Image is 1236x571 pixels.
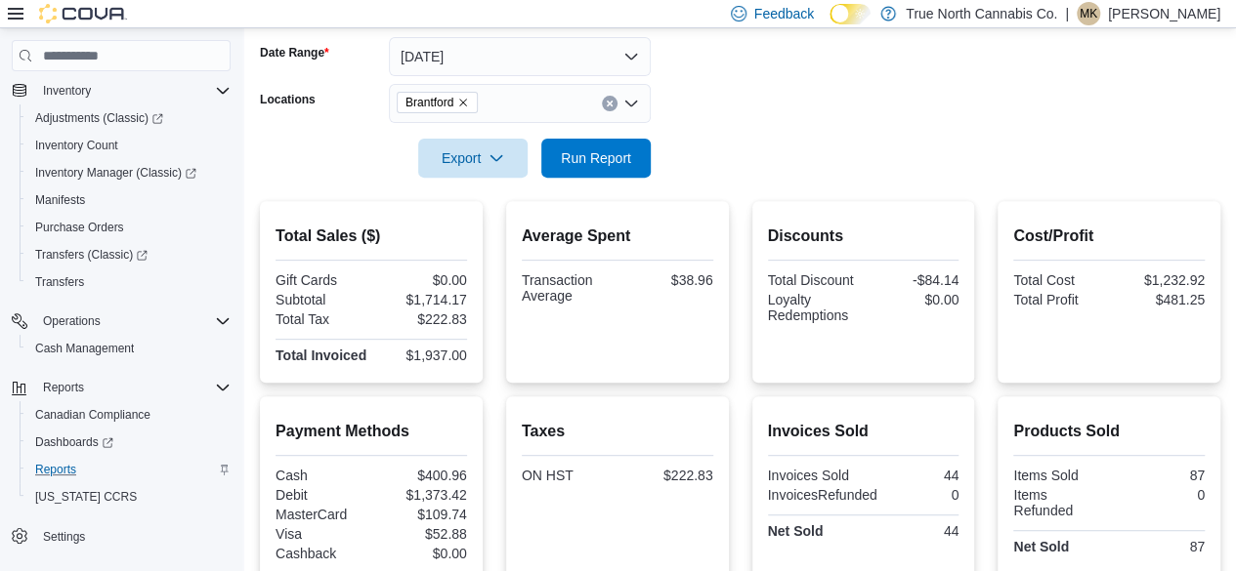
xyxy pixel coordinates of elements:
[35,462,76,477] span: Reports
[35,274,84,290] span: Transfers
[35,524,231,549] span: Settings
[35,309,108,333] button: Operations
[276,224,467,248] h2: Total Sales ($)
[1113,468,1205,483] div: 87
[522,420,713,443] h2: Taxes
[27,243,231,266] span: Transfers (Classic)
[768,523,824,539] strong: Net Sold
[276,347,366,363] strong: Total Invoiced
[35,220,124,235] span: Purchase Orders
[1113,487,1205,503] div: 0
[20,428,238,456] a: Dashboards
[35,110,163,126] span: Adjustments (Classic)
[27,188,93,212] a: Manifests
[43,83,91,99] span: Inventory
[20,268,238,296] button: Transfers
[1077,2,1100,25] div: Melanie Kowalski
[35,489,137,505] span: [US_STATE] CCRS
[623,96,639,111] button: Open list of options
[1113,292,1205,307] div: $481.25
[35,434,113,450] span: Dashboards
[754,4,814,23] span: Feedback
[602,96,618,111] button: Clear input
[1013,487,1105,518] div: Items Refunded
[375,526,467,542] div: $52.88
[276,420,467,443] h2: Payment Methods
[768,420,959,443] h2: Invoices Sold
[375,272,467,288] div: $0.00
[375,347,467,363] div: $1,937.00
[276,507,367,522] div: MasterCard
[20,456,238,483] button: Reports
[276,311,367,327] div: Total Tax
[276,272,367,288] div: Gift Cards
[35,138,118,153] span: Inventory Count
[260,45,329,61] label: Date Range
[768,487,877,503] div: InvoicesRefunded
[27,216,132,239] a: Purchase Orders
[27,243,155,266] a: Transfers (Classic)
[4,307,238,335] button: Operations
[20,104,238,132] a: Adjustments (Classic)
[27,161,204,184] a: Inventory Manager (Classic)
[27,106,231,130] span: Adjustments (Classic)
[276,292,367,307] div: Subtotal
[375,507,467,522] div: $109.74
[430,139,516,178] span: Export
[276,546,367,561] div: Cashback
[522,468,614,483] div: ON HST
[4,374,238,401] button: Reports
[768,224,959,248] h2: Discounts
[867,272,959,288] div: -$84.14
[27,485,145,509] a: [US_STATE] CCRS
[375,487,467,503] div: $1,373.42
[27,430,121,454] a: Dashboards
[27,403,231,427] span: Canadian Compliance
[457,97,469,108] button: Remove Brantford from selection in this group
[1013,539,1069,554] strong: Net Sold
[768,468,860,483] div: Invoices Sold
[276,487,367,503] div: Debit
[768,292,860,323] div: Loyalty Redemptions
[27,337,231,360] span: Cash Management
[1013,272,1105,288] div: Total Cost
[27,458,231,481] span: Reports
[1113,539,1205,554] div: 87
[375,311,467,327] div: $222.83
[621,468,713,483] div: $222.83
[43,380,84,395] span: Reports
[20,241,238,268] a: Transfers (Classic)
[27,188,231,212] span: Manifests
[20,186,238,214] button: Manifests
[35,79,231,102] span: Inventory
[27,458,84,481] a: Reports
[27,161,231,184] span: Inventory Manager (Classic)
[35,165,196,181] span: Inventory Manager (Classic)
[276,526,367,542] div: Visa
[867,468,959,483] div: 44
[27,337,142,360] a: Cash Management
[27,430,231,454] span: Dashboards
[418,139,528,178] button: Export
[276,468,367,483] div: Cash
[397,92,478,113] span: Brantford
[35,79,99,102] button: Inventory
[35,376,231,399] span: Reports
[375,546,467,561] div: $0.00
[389,37,651,76] button: [DATE]
[43,529,85,545] span: Settings
[522,224,713,248] h2: Average Spent
[20,214,238,241] button: Purchase Orders
[541,139,651,178] button: Run Report
[621,272,713,288] div: $38.96
[1080,2,1097,25] span: MK
[27,270,231,294] span: Transfers
[1013,420,1205,443] h2: Products Sold
[768,272,860,288] div: Total Discount
[1013,292,1105,307] div: Total Profit
[35,376,92,399] button: Reports
[4,77,238,104] button: Inventory
[35,309,231,333] span: Operations
[1113,272,1205,288] div: $1,232.92
[20,159,238,186] a: Inventory Manager (Classic)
